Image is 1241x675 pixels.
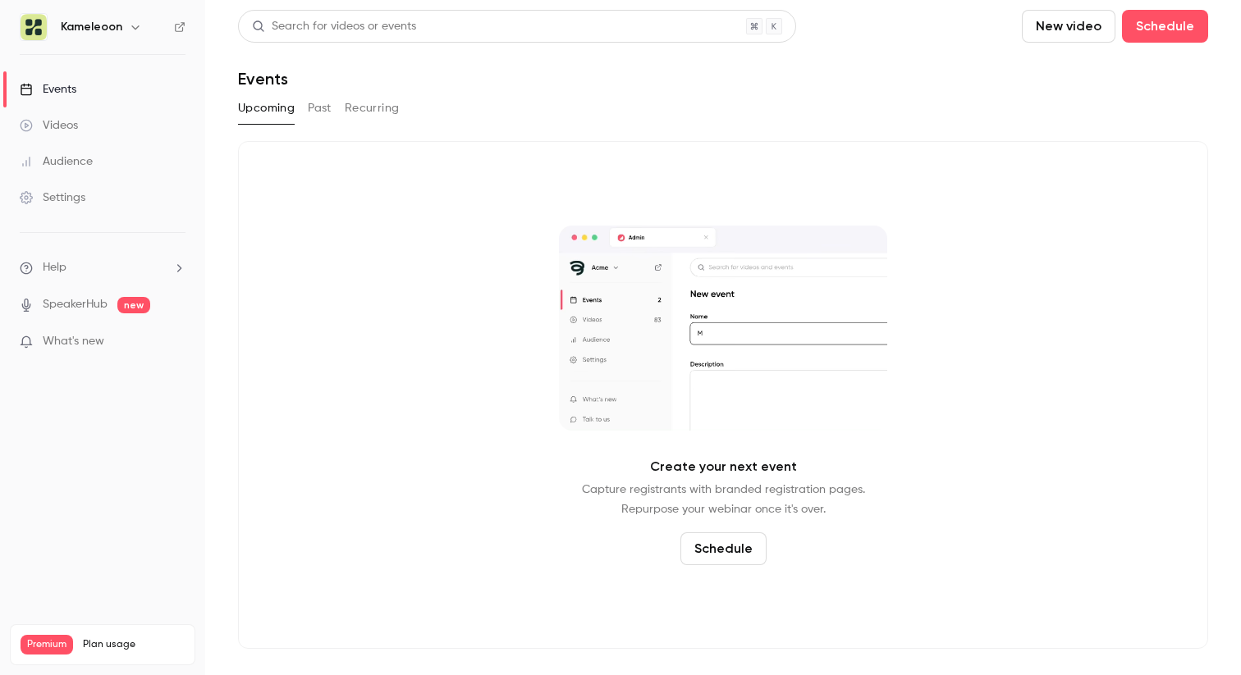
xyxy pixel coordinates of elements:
[582,480,865,519] p: Capture registrants with branded registration pages. Repurpose your webinar once it's over.
[43,333,104,350] span: What's new
[650,457,797,477] p: Create your next event
[166,335,185,349] iframe: Noticeable Trigger
[83,638,185,651] span: Plan usage
[238,69,288,89] h1: Events
[252,18,416,35] div: Search for videos or events
[680,532,767,565] button: Schedule
[1122,10,1208,43] button: Schedule
[1022,10,1115,43] button: New video
[20,259,185,276] li: help-dropdown-opener
[20,117,78,134] div: Videos
[43,259,66,276] span: Help
[117,297,150,313] span: new
[345,95,400,121] button: Recurring
[20,189,85,206] div: Settings
[21,635,73,654] span: Premium
[308,95,332,121] button: Past
[21,14,47,40] img: Kameleoon
[43,296,108,313] a: SpeakerHub
[61,19,122,35] h6: Kameleoon
[20,81,76,98] div: Events
[238,95,295,121] button: Upcoming
[20,153,93,170] div: Audience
